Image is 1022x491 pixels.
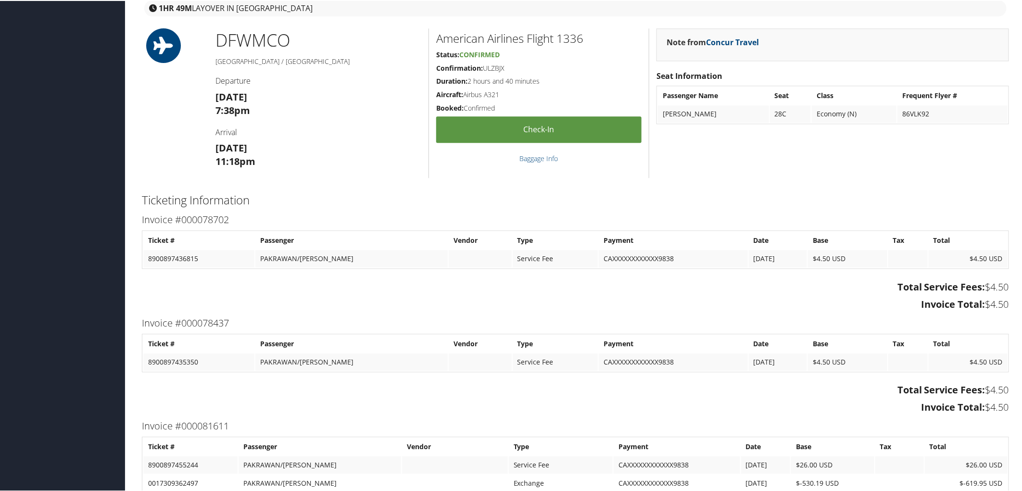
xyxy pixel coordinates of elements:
td: [DATE] [741,455,791,473]
strong: Aircraft: [436,89,463,98]
th: Payment [614,437,740,454]
strong: 11:18pm [215,154,255,167]
h4: Departure [215,75,421,85]
h5: 2 hours and 40 minutes [436,76,642,85]
strong: Status: [436,49,459,58]
th: Passenger [239,437,401,454]
th: Tax [888,231,928,248]
th: Total [925,437,1008,454]
th: Base [808,334,887,352]
td: $4.50 USD [929,249,1008,266]
span: Confirmed [459,49,500,58]
th: Vendor [449,334,512,352]
strong: Note from [667,36,759,47]
td: $4.50 USD [929,353,1008,370]
td: $26.00 USD [791,455,874,473]
a: Check-in [436,115,642,142]
strong: Confirmation: [436,63,483,72]
th: Passenger Name [658,86,769,103]
th: Date [749,334,807,352]
td: $-619.95 USD [925,474,1008,491]
strong: Total Service Fees: [897,279,985,292]
h3: $4.50 [142,382,1009,396]
strong: Seat Information [656,70,722,80]
th: Payment [599,334,748,352]
strong: Total Service Fees: [897,382,985,395]
td: Economy (N) [812,104,896,122]
th: Type [513,231,598,248]
h3: $4.50 [142,279,1009,293]
strong: Invoice Total: [921,400,985,413]
td: PAKRAWAN/[PERSON_NAME] [239,474,401,491]
td: 0017309362497 [143,474,238,491]
h3: $4.50 [142,297,1009,310]
td: PAKRAWAN/[PERSON_NAME] [255,249,448,266]
th: Date [741,437,791,454]
td: 86VLK92 [897,104,1008,122]
h5: ULZBJX [436,63,642,72]
h3: Invoice #000081611 [142,418,1009,432]
td: [DATE] [749,353,807,370]
td: $4.50 USD [808,249,887,266]
h3: Invoice #000078437 [142,315,1009,329]
th: Ticket # [143,437,238,454]
a: Concur Travel [706,36,759,47]
th: Date [749,231,807,248]
td: Service Fee [509,455,613,473]
th: Vendor [402,437,508,454]
strong: Invoice Total: [921,297,985,310]
td: 8900897436815 [143,249,254,266]
th: Type [509,437,613,454]
td: [DATE] [749,249,807,266]
th: Passenger [255,334,448,352]
td: 8900897435350 [143,353,254,370]
td: $-530.19 USD [791,474,874,491]
th: Class [812,86,896,103]
strong: Duration: [436,76,467,85]
td: 8900897455244 [143,455,238,473]
th: Type [513,334,598,352]
td: PAKRAWAN/[PERSON_NAME] [255,353,448,370]
th: Vendor [449,231,512,248]
td: Service Fee [513,353,598,370]
th: Tax [875,437,924,454]
td: $4.50 USD [808,353,887,370]
td: CAXXXXXXXXXXXX9838 [599,249,748,266]
th: Total [929,334,1008,352]
th: Seat [770,86,811,103]
h1: DFW MCO [215,27,421,51]
strong: Booked: [436,102,464,112]
strong: 7:38pm [215,103,250,116]
th: Base [791,437,874,454]
h3: Invoice #000078702 [142,212,1009,226]
h2: American Airlines Flight 1336 [436,29,642,46]
a: Baggage Info [520,153,558,162]
th: Ticket # [143,334,254,352]
h5: Airbus A321 [436,89,642,99]
h3: $4.50 [142,400,1009,413]
h5: Confirmed [436,102,642,112]
th: Tax [888,334,928,352]
th: Base [808,231,887,248]
th: Total [929,231,1008,248]
td: PAKRAWAN/[PERSON_NAME] [239,455,401,473]
td: $26.00 USD [925,455,1008,473]
td: CAXXXXXXXXXXXX9838 [614,455,740,473]
strong: [DATE] [215,89,247,102]
th: Frequent Flyer # [897,86,1008,103]
th: Payment [599,231,748,248]
td: 28C [770,104,811,122]
td: [PERSON_NAME] [658,104,769,122]
strong: [DATE] [215,140,247,153]
h4: Arrival [215,126,421,137]
th: Ticket # [143,231,254,248]
td: Exchange [509,474,613,491]
h5: [GEOGRAPHIC_DATA] / [GEOGRAPHIC_DATA] [215,56,421,65]
strong: 1HR 49M [159,2,192,13]
td: [DATE] [741,474,791,491]
td: CAXXXXXXXXXXXX9838 [599,353,748,370]
th: Passenger [255,231,448,248]
td: Service Fee [513,249,598,266]
h2: Ticketing Information [142,191,1009,207]
td: CAXXXXXXXXXXXX9838 [614,474,740,491]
